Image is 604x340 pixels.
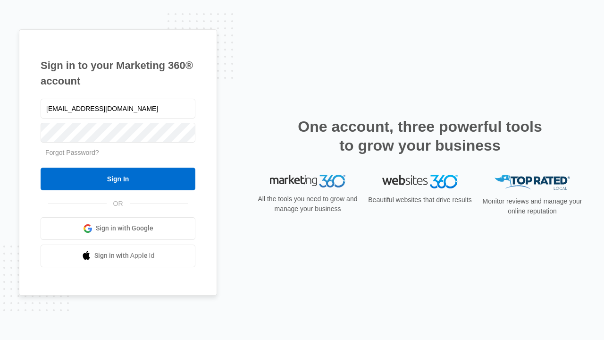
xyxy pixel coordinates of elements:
[367,195,473,205] p: Beautiful websites that drive results
[41,99,195,119] input: Email
[382,175,458,188] img: Websites 360
[295,117,545,155] h2: One account, three powerful tools to grow your business
[41,245,195,267] a: Sign in with Apple Id
[495,175,570,190] img: Top Rated Local
[107,199,130,209] span: OR
[96,223,153,233] span: Sign in with Google
[41,58,195,89] h1: Sign in to your Marketing 360® account
[479,196,585,216] p: Monitor reviews and manage your online reputation
[270,175,345,188] img: Marketing 360
[255,194,361,214] p: All the tools you need to grow and manage your business
[41,168,195,190] input: Sign In
[94,251,155,261] span: Sign in with Apple Id
[45,149,99,156] a: Forgot Password?
[41,217,195,240] a: Sign in with Google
